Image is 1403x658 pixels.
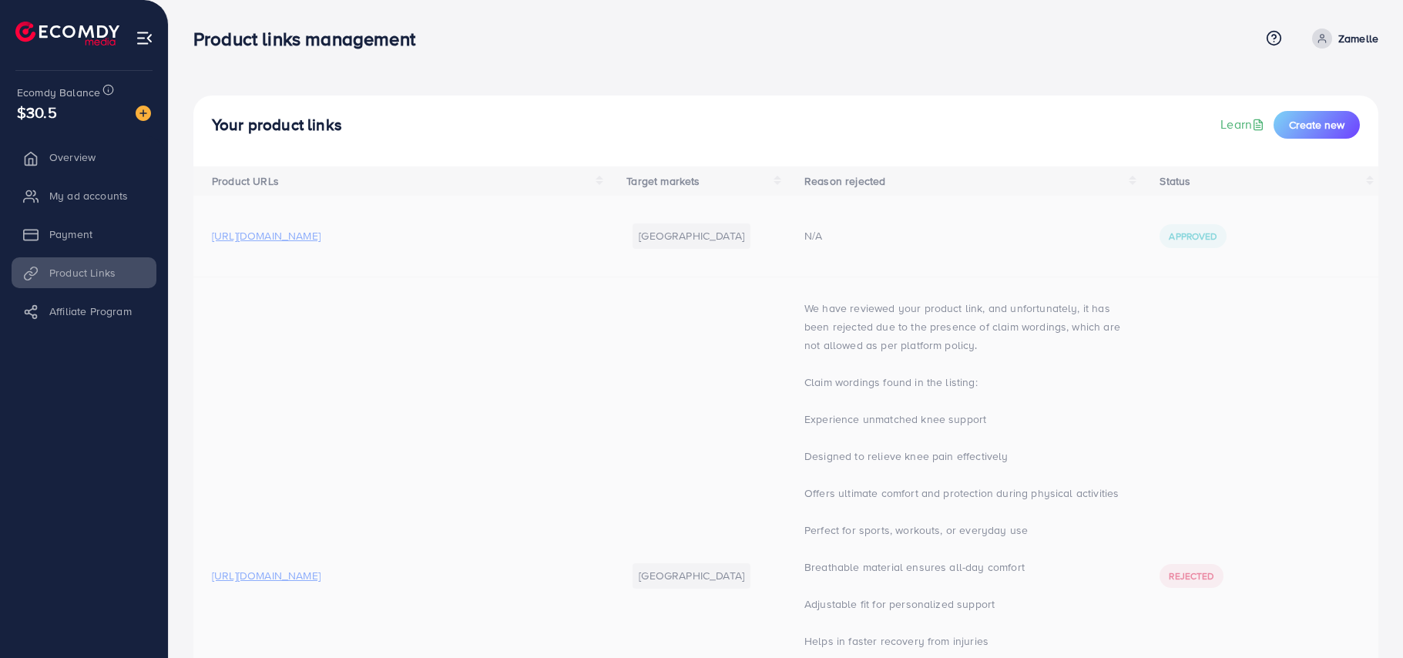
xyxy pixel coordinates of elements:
a: Learn [1220,116,1267,133]
span: Ecomdy Balance [17,85,100,100]
img: menu [136,29,153,47]
span: $30.5 [17,101,57,123]
a: Zamelle [1306,29,1378,49]
img: image [136,106,151,121]
h4: Your product links [212,116,342,135]
span: Create new [1289,117,1344,133]
p: Zamelle [1338,29,1378,48]
img: logo [15,22,119,45]
h3: Product links management [193,28,428,50]
button: Create new [1274,111,1360,139]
